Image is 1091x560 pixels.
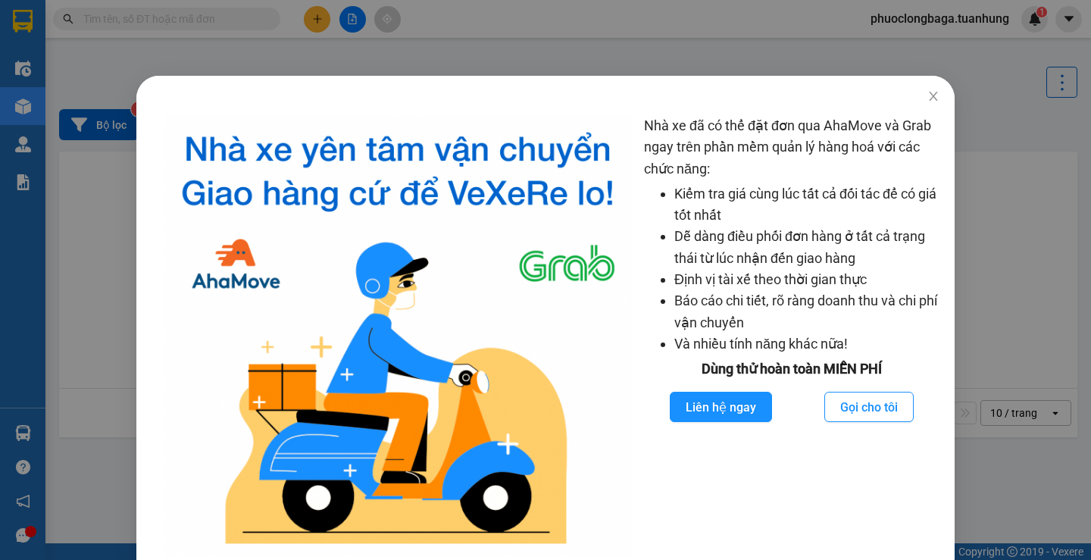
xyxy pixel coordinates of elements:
[927,90,939,102] span: close
[644,115,939,557] div: Nhà xe đã có thể đặt đơn qua AhaMove và Grab ngay trên phần mềm quản lý hàng hoá với các chức năng:
[674,333,939,355] li: Và nhiều tính năng khác nữa!
[674,269,939,290] li: Định vị tài xế theo thời gian thực
[912,76,955,118] button: Close
[674,290,939,333] li: Báo cáo chi tiết, rõ ràng doanh thu và chi phí vận chuyển
[674,226,939,269] li: Dễ dàng điều phối đơn hàng ở tất cả trạng thái từ lúc nhận đến giao hàng
[164,115,632,557] img: logo
[824,392,914,422] button: Gọi cho tôi
[840,398,898,417] span: Gọi cho tôi
[644,358,939,380] div: Dùng thử hoàn toàn MIỄN PHÍ
[670,392,772,422] button: Liên hệ ngay
[674,183,939,227] li: Kiểm tra giá cùng lúc tất cả đối tác để có giá tốt nhất
[686,398,756,417] span: Liên hệ ngay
